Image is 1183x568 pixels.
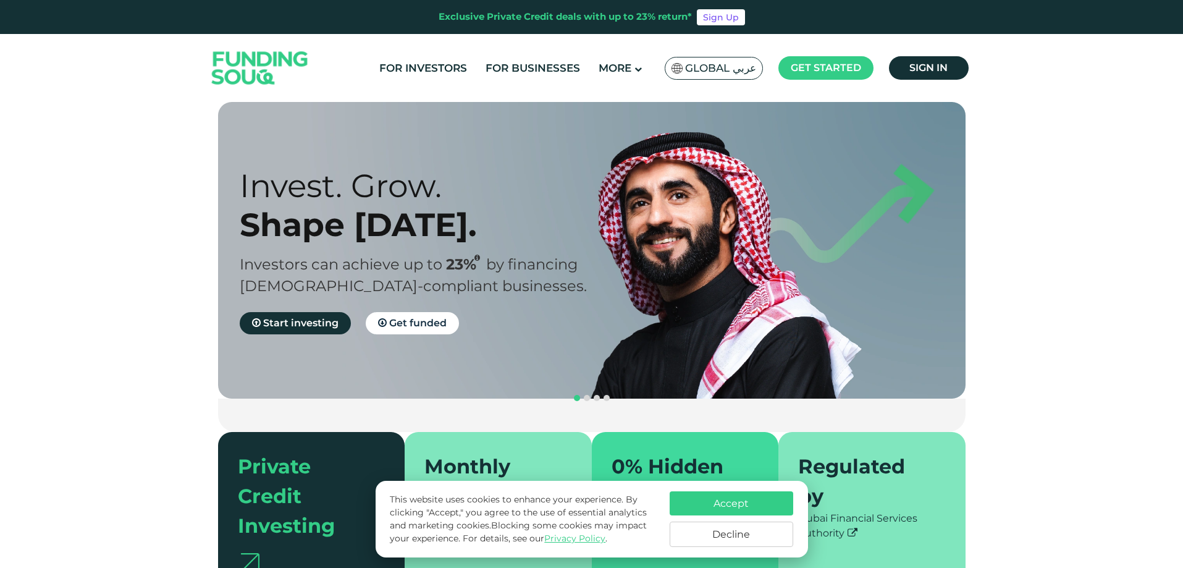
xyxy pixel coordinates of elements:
[240,312,351,334] a: Start investing
[439,10,692,24] div: Exclusive Private Credit deals with up to 23% return*
[602,393,612,403] button: navigation
[424,452,557,511] div: Monthly repayments
[798,452,931,511] div: Regulated by
[670,522,793,547] button: Decline
[389,317,447,329] span: Get funded
[599,62,631,74] span: More
[671,63,683,74] img: SA Flag
[572,393,582,403] button: navigation
[685,61,756,75] span: Global عربي
[263,317,339,329] span: Start investing
[909,62,948,74] span: Sign in
[474,255,480,261] i: 23% IRR (expected) ~ 15% Net yield (expected)
[889,56,969,80] a: Sign in
[390,493,657,545] p: This website uses cookies to enhance your experience. By clicking "Accept," you agree to the use ...
[240,166,613,205] div: Invest. Grow.
[240,255,442,273] span: Investors can achieve up to
[670,491,793,515] button: Accept
[376,58,470,78] a: For Investors
[544,533,605,544] a: Privacy Policy
[390,520,647,544] span: Blocking some cookies may impact your experience.
[200,37,321,100] img: Logo
[366,312,459,334] a: Get funded
[240,205,613,244] div: Shape [DATE].
[798,511,946,541] div: Dubai Financial Services Authority
[592,393,602,403] button: navigation
[612,452,744,511] div: 0% Hidden Fees
[582,393,592,403] button: navigation
[697,9,745,25] a: Sign Up
[482,58,583,78] a: For Businesses
[463,533,607,544] span: For details, see our .
[446,255,486,273] span: 23%
[791,62,861,74] span: Get started
[238,452,371,541] div: Private Credit Investing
